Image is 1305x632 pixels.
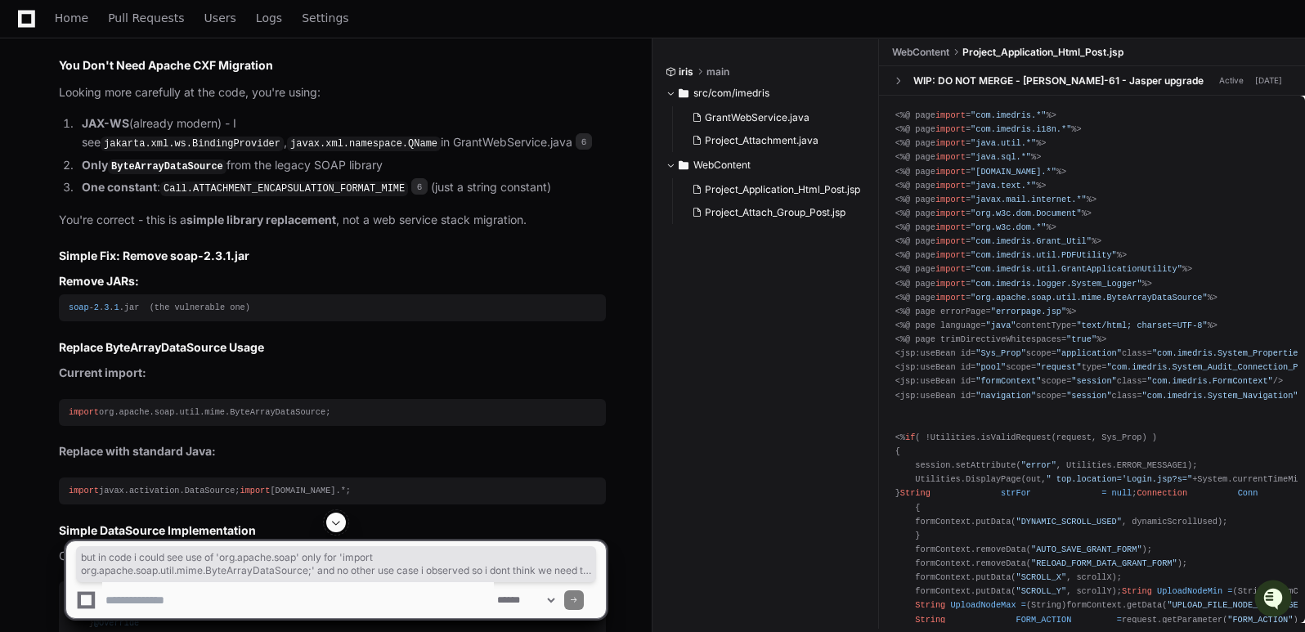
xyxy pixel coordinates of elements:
code: jakarta.xml.ws.BindingProvider [101,137,284,151]
div: Welcome [16,65,298,92]
span: "request" [1036,362,1081,372]
span: WebContent [693,159,751,172]
strong: JAX-WS [82,116,129,130]
span: WebContent [892,46,949,59]
code: javax.xml.namespace.QName [287,137,441,151]
span: import [935,250,966,260]
div: Start new chat [74,122,268,138]
h2: Simple Fix: Remove soap-2.3.1.jar [59,248,606,264]
img: 1756235613930-3d25f9e4-fa56-45dd-b3ad-e072dfbd1548 [33,220,46,233]
span: "[DOMAIN_NAME].*" [971,167,1056,177]
span: "application" [1056,348,1122,358]
span: "session" [1071,376,1116,386]
span: but in code i could see use of 'org.apache.soap' only for 'import org.apache.soap.util.mime.ByteA... [81,551,591,577]
img: PlayerZero [16,16,49,49]
button: Project_Attach_Group_Post.jsp [685,201,860,224]
span: Settings [302,13,348,23]
span: 3 [104,303,109,312]
span: import [935,181,966,190]
span: [PERSON_NAME] [51,219,132,232]
a: Powered byPylon [115,255,198,268]
span: "Sys_Prop" [975,348,1026,358]
span: Users [204,13,236,23]
span: import [935,138,966,148]
span: "org.apache.soap.util.mime.ByteArrayDataSource" [971,293,1208,303]
span: "com.imedris.System_Navigation" [1142,391,1298,401]
span: 6 [411,178,428,195]
span: "session" [1066,391,1111,401]
span: Home [55,13,88,23]
span: src/com/imedris [693,87,769,100]
svg: Directory [679,83,688,103]
strong: Current import: [59,365,146,379]
span: "java.sql.*" [971,152,1031,162]
span: import [935,167,966,177]
span: import [935,293,966,303]
span: import [935,236,966,246]
li: from the legacy SOAP library [77,156,606,176]
span: Connection [1137,488,1187,498]
img: 1756235613930-3d25f9e4-fa56-45dd-b3ad-e072dfbd1548 [16,122,46,151]
span: "navigation" [975,391,1036,401]
strong: One constant [82,180,157,194]
div: [DATE] [1255,74,1282,87]
button: Project_Application_Html_Post.jsp [685,178,860,201]
code: ByteArrayDataSource [108,159,226,174]
span: " top.location='Login.jsp?s=" [1046,474,1192,484]
span: "pool" [975,362,1006,372]
span: Active [1214,73,1249,88]
button: src/com/imedris [666,80,867,106]
span: Logs [256,13,282,23]
span: if [905,433,915,442]
code: Call.ATTACHMENT_ENCAPSULATION_FORMAT_MIME [160,182,408,196]
span: "org.w3c.dom.Document" [971,208,1082,218]
button: Project_Attachment.java [685,129,857,152]
button: WebContent [666,152,867,178]
span: import [935,152,966,162]
button: See all [253,175,298,195]
span: Pylon [163,256,198,268]
img: Animesh Koratana [16,204,43,230]
span: import [240,486,270,495]
span: import [69,486,99,495]
span: strFor [1001,488,1031,498]
span: iris [679,65,693,78]
span: Project_Attachment.java [705,134,818,147]
span: import [935,279,966,289]
strong: simple library replacement [186,213,336,226]
span: import [935,124,966,134]
span: Project_Application_Html_Post.jsp [962,46,1123,59]
button: Start new chat [278,127,298,146]
div: javax.activation.DataSource; [DOMAIN_NAME].*; [69,484,596,498]
span: "java" [986,320,1016,330]
span: soap [69,303,89,312]
div: Past conversations [16,178,110,191]
h3: Replace ByteArrayDataSource Usage [59,339,606,356]
span: "com.imedris.FormContext" [1147,376,1273,386]
span: 1 [114,303,119,312]
span: "java.text.*" [971,181,1036,190]
span: "com.imedris.util.PDFUtility" [971,250,1117,260]
span: "formContext" [975,376,1041,386]
span: = [1101,488,1106,498]
li: : (just a string constant) [77,178,606,198]
span: "error" [1021,460,1056,470]
span: Project_Application_Html_Post.jsp [705,183,860,196]
span: "javax.mail.internet.*" [971,195,1087,204]
span: main [706,65,729,78]
span: "java.util.*" [971,138,1036,148]
span: import [935,110,966,120]
span: null [1112,488,1132,498]
span: "com.imedris.logger.System_Logger" [971,279,1141,289]
div: WIP: DO NOT MERGE - [PERSON_NAME]-61 - Jasper upgrade [913,74,1204,87]
iframe: Open customer support [1253,578,1297,622]
span: Project_Attach_Group_Post.jsp [705,206,845,219]
span: Pull Requests [108,13,184,23]
span: import [935,195,966,204]
span: "com.imedris.i18n.*" [971,124,1071,134]
span: "com.imedris.util.GrantApplicationUtility" [971,264,1182,274]
button: GrantWebService.java [685,106,857,129]
span: "com.imedris.Grant_Util" [971,236,1092,246]
p: Looking more carefully at the code, you're using: [59,83,606,102]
